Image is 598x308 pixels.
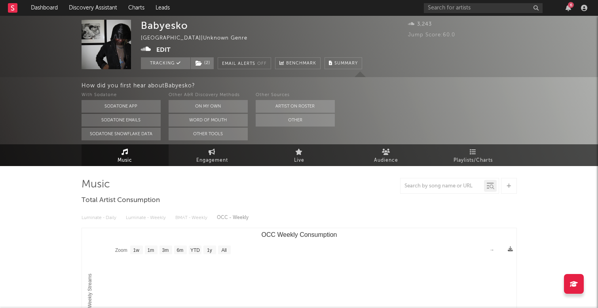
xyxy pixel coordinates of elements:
span: Benchmark [286,59,316,68]
span: Music [118,156,132,165]
button: Sodatone App [82,100,161,113]
div: Other Sources [256,91,335,100]
a: Engagement [169,144,256,166]
a: Audience [343,144,430,166]
a: Benchmark [275,57,321,69]
text: 1m [147,248,154,253]
button: Tracking [141,57,190,69]
text: YTD [190,248,199,253]
a: Live [256,144,343,166]
text: 3m [162,248,169,253]
div: 6 [568,2,574,8]
span: Live [294,156,304,165]
a: Music [82,144,169,166]
span: Total Artist Consumption [82,196,160,205]
input: Search by song name or URL [401,183,484,189]
button: (2) [191,57,214,69]
text: 1w [133,248,139,253]
span: Jump Score: 60.0 [408,32,455,38]
div: [GEOGRAPHIC_DATA] | Unknown Genre [141,34,256,43]
text: OCC Weekly Consumption [261,231,337,238]
span: Engagement [196,156,228,165]
span: Audience [374,156,398,165]
span: 3,243 [408,22,432,27]
text: 6m [177,248,183,253]
button: Word Of Mouth [169,114,248,127]
button: Summary [325,57,362,69]
button: Sodatone Emails [82,114,161,127]
text: All [221,248,226,253]
button: Email AlertsOff [218,57,271,69]
button: Sodatone Snowflake Data [82,128,161,140]
text: → [490,247,494,253]
text: Zoom [115,248,127,253]
span: ( 2 ) [190,57,214,69]
button: 6 [566,5,571,11]
button: On My Own [169,100,248,113]
div: Babyesko [141,20,188,31]
text: 1y [207,248,212,253]
span: Playlists/Charts [454,156,493,165]
span: Summary [334,61,358,66]
em: Off [257,62,267,66]
button: Other [256,114,335,127]
div: Other A&R Discovery Methods [169,91,248,100]
button: Artist on Roster [256,100,335,113]
div: With Sodatone [82,91,161,100]
button: Edit [156,45,171,55]
a: Playlists/Charts [430,144,517,166]
button: Other Tools [169,128,248,140]
input: Search for artists [424,3,543,13]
